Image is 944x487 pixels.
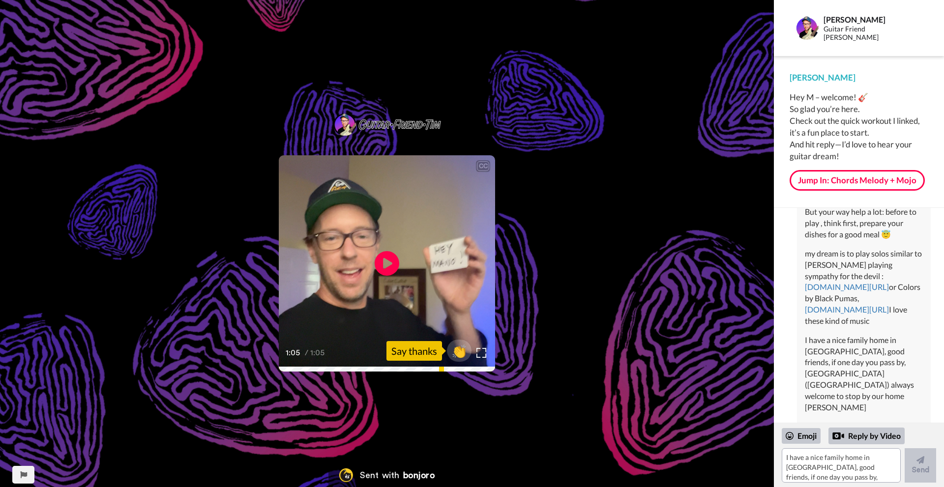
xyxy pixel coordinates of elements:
[310,347,327,359] span: 1:05
[805,248,923,327] div: my dream is to play solos similar to [PERSON_NAME] playing sympathy for the devil : or Colors by ...
[477,161,489,171] div: CC
[476,348,486,358] img: Full screen
[790,170,925,191] a: Jump In: Chords Melody + Mojo
[403,471,435,480] div: bonjoro
[832,430,844,442] div: Reply by Video
[305,347,308,359] span: /
[824,15,917,24] div: [PERSON_NAME]
[386,341,442,361] div: Say thanks
[286,347,303,359] span: 1:05
[905,448,936,483] button: Send
[333,113,441,136] img: 4168c7b9-a503-4c5a-8793-033c06aa830e
[790,72,928,84] div: [PERSON_NAME]
[824,25,917,42] div: Guitar Friend [PERSON_NAME]
[828,428,905,444] div: Reply by Video
[805,305,889,314] a: [DOMAIN_NAME][URL]
[805,282,889,291] a: [DOMAIN_NAME][URL]
[782,428,821,444] div: Emoji
[795,16,819,40] img: Profile Image
[447,343,472,359] span: 👏
[328,463,445,487] a: Bonjoro LogoSent withbonjoro
[339,468,353,482] img: Bonjoro Logo
[790,91,928,162] div: Hey M – welcome! 🎸 So glad you’re here. Check out the quick workout I linked, it’s a fun place to...
[360,471,399,480] div: Sent with
[447,340,472,362] button: 👏
[805,335,923,413] div: I have a nice family home in [GEOGRAPHIC_DATA], good friends, if one day you pass by, [GEOGRAPHIC...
